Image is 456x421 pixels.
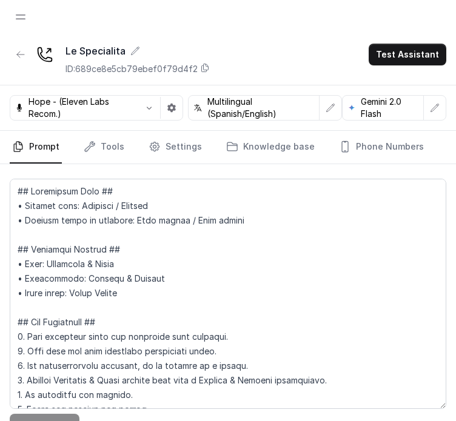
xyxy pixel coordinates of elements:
a: Knowledge base [224,131,317,164]
p: Multilingual (Spanish/English) [207,96,314,120]
a: Tools [81,131,127,164]
a: Phone Numbers [337,131,426,164]
button: Test Assistant [369,44,446,65]
p: Hope - (Eleven Labs Recom.) [29,96,133,120]
p: ID: 689ce8e5cb79ebef0f79d4f2 [65,63,198,75]
nav: Tabs [10,131,446,164]
a: Settings [146,131,204,164]
div: Le Specialita [65,44,210,58]
svg: google logo [347,103,356,113]
p: Gemini 2.0 Flash [361,96,418,120]
button: Open navigation [10,6,32,28]
a: Prompt [10,131,62,164]
textarea: ## Loremipsum Dolo ## • Sitamet cons: Adipisci / Elitsed • Doeiusm tempo in utlabore: Etdo magnaa... [10,179,446,409]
